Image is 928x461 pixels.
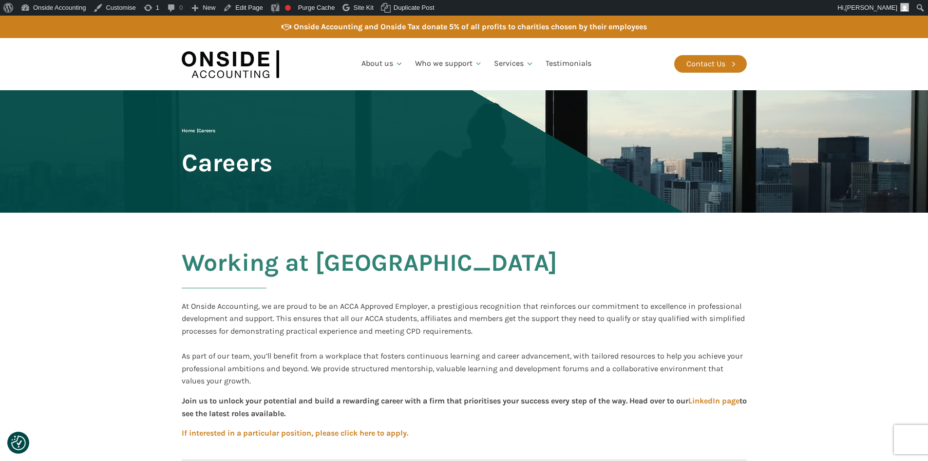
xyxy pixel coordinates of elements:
a: If interested in a particular position, please click here to apply. [182,427,408,440]
span: Site Kit [354,4,374,11]
img: Onside Accounting [182,45,279,83]
div: Contact Us [686,58,725,70]
div: Join us to unlock your potential and build a rewarding career with a firm that prioritises your s... [182,395,747,420]
a: Who we support [409,47,489,80]
button: Consent Preferences [11,436,26,450]
div: Onside Accounting and Onside Tax donate 5% of all profits to charities chosen by their employees [294,20,647,33]
a: Testimonials [540,47,597,80]
a: About us [356,47,409,80]
img: Revisit consent button [11,436,26,450]
span: Careers [182,149,272,176]
a: Contact Us [674,55,747,73]
span: | [182,128,215,134]
div: At Onside Accounting, we are proud to be an ACCA Approved Employer, a prestigious recognition tha... [182,300,747,387]
span: Careers [198,128,215,134]
div: Focus keyphrase not set [285,5,291,11]
a: Home [182,128,195,134]
span: [PERSON_NAME] [845,4,897,11]
a: Services [488,47,540,80]
h2: Working at [GEOGRAPHIC_DATA] [182,249,557,300]
a: LinkedIn page [688,396,739,405]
